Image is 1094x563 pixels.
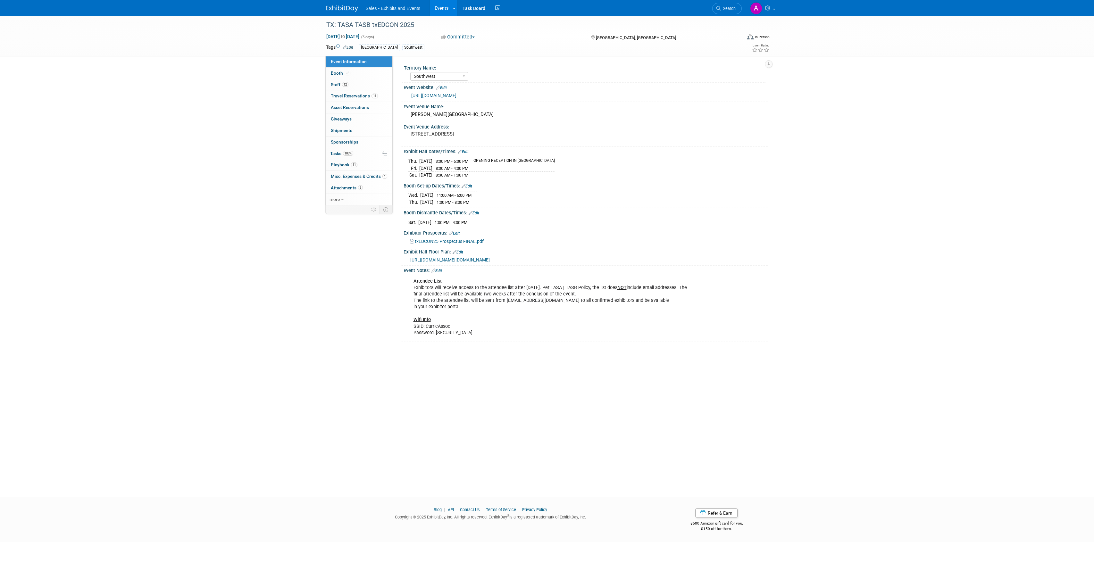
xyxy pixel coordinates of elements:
a: Edit [436,86,447,90]
a: Edit [449,231,460,236]
div: Exhibit Hall Dates/Times: [404,147,768,155]
span: Sponsorships [331,139,358,145]
span: (5 days) [361,35,374,39]
a: Terms of Service [486,507,516,512]
span: to [340,34,346,39]
td: [DATE] [419,165,432,172]
span: | [455,507,459,512]
a: Contact Us [460,507,480,512]
a: Asset Reservations [326,102,392,113]
div: Event Notes: [404,266,768,274]
span: Shipments [331,128,352,133]
td: Sat. [408,219,418,226]
td: OPENING RECEPTION IN [GEOGRAPHIC_DATA] [470,158,555,165]
div: Booth Set-up Dates/Times: [404,181,768,189]
div: Exhibitor Prospectus: [404,228,768,236]
div: Event Website: [404,83,768,91]
a: Privacy Policy [522,507,547,512]
span: 11:00 AM - 6:00 PM [437,193,472,198]
span: 11 [372,94,378,98]
td: Wed. [408,192,420,199]
a: Travel Reservations11 [326,90,392,102]
td: [DATE] [419,158,432,165]
div: Exhibit Hall Floor Plan: [404,247,768,255]
a: Staff12 [326,79,392,90]
img: ExhibitDay [326,5,358,12]
span: 12 [342,82,348,87]
span: 1:00 PM - 8:00 PM [437,200,469,205]
a: [URL][DOMAIN_NAME][DOMAIN_NAME] [410,257,490,262]
a: Refer & Earn [695,508,738,518]
span: 3 [358,185,363,190]
span: Sales - Exhibits and Events [366,6,420,11]
td: Thu. [408,199,420,205]
span: 8:30 AM - 1:00 PM [436,173,468,178]
a: Blog [434,507,442,512]
span: | [517,507,521,512]
div: Event Rating [752,44,769,47]
a: Edit [453,250,463,254]
td: Sat. [408,172,419,178]
a: Sponsorships [326,137,392,148]
span: | [481,507,485,512]
div: In-Person [755,35,770,39]
span: Misc. Expenses & Credits [331,174,387,179]
span: Asset Reservations [331,105,369,110]
div: $500 Amazon gift card for you, [665,517,768,531]
span: | [443,507,447,512]
td: Thu. [408,158,419,165]
span: 100% [343,151,353,156]
span: [GEOGRAPHIC_DATA], [GEOGRAPHIC_DATA] [596,35,676,40]
a: Edit [462,184,472,188]
span: Attachments [331,185,363,190]
span: 3:30 PM - 6:30 PM [436,159,468,164]
div: Booth Dismantle Dates/Times: [404,208,768,216]
div: Event Venue Address: [404,122,768,130]
div: Exhibitors will receive access to the attendee list after [DATE]. Per TASA | TASB Policy, the lis... [409,275,698,339]
i: Booth reservation complete [346,71,349,75]
span: txEDCON25 Prospectus FINAL.pdf [415,239,484,244]
a: Booth [326,68,392,79]
span: more [330,197,340,202]
a: Search [712,3,742,14]
button: Committed [439,34,477,40]
a: Attachments3 [326,182,392,194]
a: more [326,194,392,205]
a: API [448,507,454,512]
div: Copyright © 2025 ExhibitDay, Inc. All rights reserved. ExhibitDay is a registered trademark of Ex... [326,513,656,520]
div: [GEOGRAPHIC_DATA] [359,44,400,51]
pre: [STREET_ADDRESS] [411,131,548,137]
span: Playbook [331,162,357,167]
img: Format-Inperson.png [747,34,754,39]
td: [DATE] [420,199,433,205]
a: Edit [469,211,479,215]
span: Search [721,6,736,11]
span: 11 [351,162,357,167]
a: txEDCON25 Prospectus FINAL.pdf [410,239,484,244]
a: Edit [431,269,442,273]
td: Fri. [408,165,419,172]
a: Shipments [326,125,392,136]
div: Event Venue Name: [404,102,768,110]
a: Playbook11 [326,159,392,170]
a: [URL][DOMAIN_NAME] [411,93,456,98]
a: Tasks100% [326,148,392,159]
span: Booth [331,70,350,76]
span: 1 [382,174,387,179]
sup: ® [507,514,509,517]
a: Giveaways [326,113,392,125]
div: Southwest [402,44,424,51]
div: Event Format [704,33,770,43]
u: Wifi Info [413,317,431,322]
a: Event Information [326,56,392,67]
div: TX: TASA TASB txEDCON 2025 [324,19,732,31]
b: Attendee List [413,278,442,284]
span: Tasks [330,151,353,156]
span: [DATE] [DATE] [326,34,360,39]
a: Misc. Expenses & Credits1 [326,171,392,182]
a: Edit [458,150,469,154]
td: Tags [326,44,353,51]
span: Staff [331,82,348,87]
span: Travel Reservations [331,93,378,98]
